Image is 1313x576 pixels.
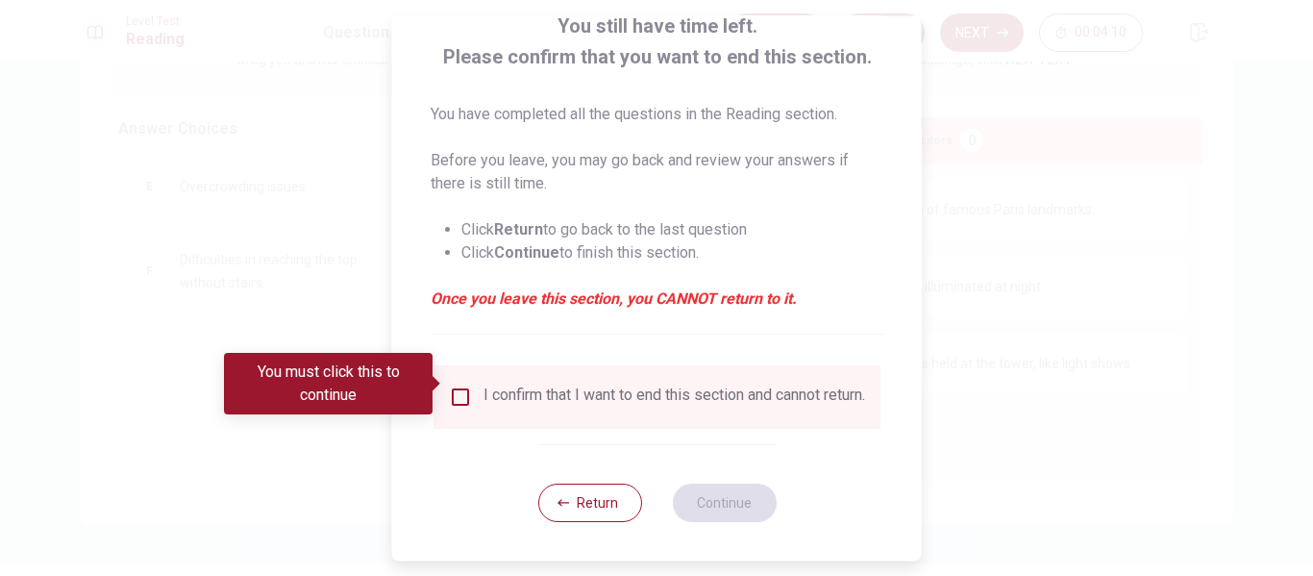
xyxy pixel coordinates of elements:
[431,103,883,126] p: You have completed all the questions in the Reading section.
[672,484,776,522] button: Continue
[431,11,883,72] span: You still have time left. Please confirm that you want to end this section.
[461,218,883,241] li: Click to go back to the last question
[431,149,883,195] p: Before you leave, you may go back and review your answers if there is still time.
[494,243,559,262] strong: Continue
[449,386,472,409] span: You must click this to continue
[224,353,433,414] div: You must click this to continue
[461,241,883,264] li: Click to finish this section.
[483,386,865,409] div: I confirm that I want to end this section and cannot return.
[537,484,641,522] button: Return
[494,220,543,238] strong: Return
[431,288,883,311] em: Once you leave this section, you CANNOT return to it.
